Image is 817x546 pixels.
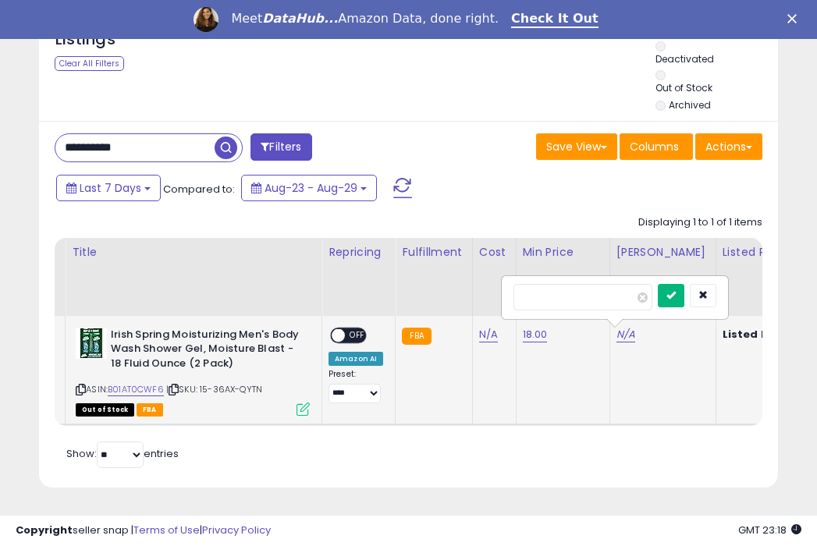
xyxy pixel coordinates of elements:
button: Last 7 Days [56,175,161,201]
div: ASIN: [76,328,310,414]
span: OFF [345,328,370,342]
div: Repricing [329,244,389,261]
img: Profile image for Georgie [194,7,218,32]
img: 51hX72PNldL._SL40_.jpg [76,328,107,359]
span: 2025-09-6 23:18 GMT [738,523,801,537]
a: Privacy Policy [202,523,271,537]
a: B01AT0CWF6 [108,383,164,396]
div: Amazon AI [329,352,383,366]
a: Terms of Use [133,523,200,537]
span: Last 7 Days [80,180,141,196]
button: Actions [695,133,762,160]
i: DataHub... [262,11,338,26]
div: seller snap | | [16,523,271,538]
div: Displaying 1 to 1 of 1 items [638,215,762,230]
span: All listings that are currently out of stock and unavailable for purchase on Amazon [76,403,134,417]
span: Aug-23 - Aug-29 [265,180,357,196]
span: FBA [137,403,163,417]
h5: Listings [55,29,115,51]
div: Clear All Filters [55,56,124,71]
button: Columns [620,133,693,160]
a: 18.00 [523,327,548,342]
div: Title [72,244,315,261]
a: N/A [616,327,635,342]
small: FBA [402,328,431,345]
a: Check It Out [511,11,599,28]
div: Preset: [329,369,383,404]
div: Min Price [523,244,603,261]
div: Meet Amazon Data, done right. [231,11,499,27]
b: Listed Price: [723,327,794,342]
span: | SKU: 15-36AX-QYTN [166,383,262,395]
button: Aug-23 - Aug-29 [241,175,377,201]
div: [PERSON_NAME] [616,244,709,261]
a: N/A [479,327,498,342]
button: Save View [536,133,617,160]
b: Irish Spring Moisturizing Men's Body Wash Shower Gel, Moisture Blast - 18 Fluid Ounce (2 Pack) [111,328,300,375]
label: Deactivated [655,52,714,66]
div: Close [787,14,803,23]
button: Filters [250,133,311,161]
label: Out of Stock [655,81,712,94]
strong: Copyright [16,523,73,537]
span: Compared to: [163,182,235,197]
span: Show: entries [66,446,179,461]
div: Cost [479,244,510,261]
span: Columns [630,139,679,154]
div: Fulfillment [402,244,465,261]
label: Archived [669,98,711,112]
